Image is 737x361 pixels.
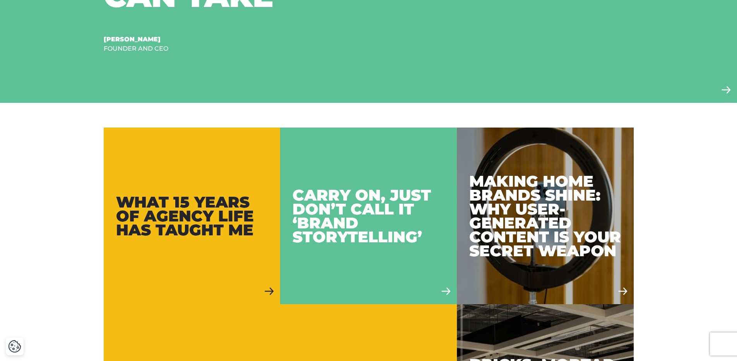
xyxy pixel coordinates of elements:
[457,128,634,304] a: Making Home Brands Shine: Why User-Generated Content is Your Secret Weapon Making Home Brands Shi...
[104,128,280,304] a: What 15 Years of Agency Life Has Taught Me
[292,188,445,244] div: Carry On, Just Don’t Call It ‘Brand Storytelling’
[8,340,21,353] img: Revisit consent button
[104,35,363,44] div: [PERSON_NAME]
[104,44,363,53] div: Founder and CEO
[116,195,268,237] div: What 15 Years of Agency Life Has Taught Me
[469,174,621,258] div: Making Home Brands Shine: Why User-Generated Content is Your Secret Weapon
[280,128,457,304] a: Carry On, Just Don’t Call It ‘Brand Storytelling’
[8,340,21,353] button: Cookie Settings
